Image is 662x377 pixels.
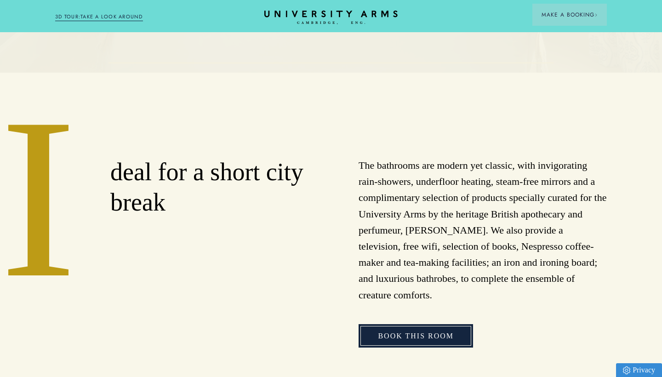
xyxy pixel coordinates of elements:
[359,157,607,303] p: The bathrooms are modern yet classic, with invigorating rain-showers, underfloor heating, steam-f...
[55,13,143,21] a: 3D TOUR:TAKE A LOOK AROUND
[616,363,662,377] a: Privacy
[542,11,598,19] span: Make a Booking
[359,324,473,348] a: Book This Room
[532,4,607,26] button: Make a BookingArrow icon
[623,366,630,374] img: Privacy
[110,157,303,218] h2: deal for a short city break
[594,13,598,17] img: Arrow icon
[264,11,398,25] a: Home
